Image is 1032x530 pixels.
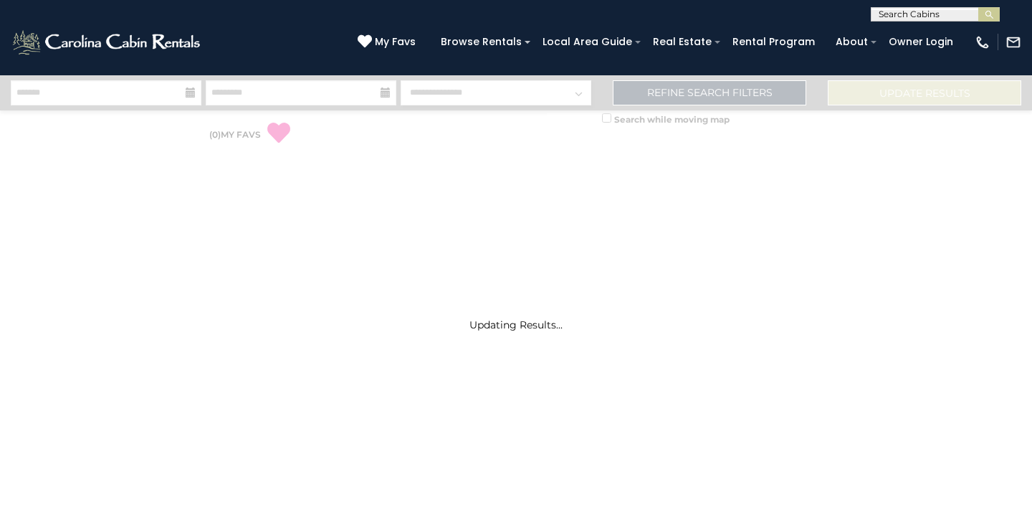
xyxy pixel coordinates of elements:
img: mail-regular-white.png [1005,34,1021,50]
img: phone-regular-white.png [975,34,990,50]
a: Owner Login [881,31,960,53]
a: Rental Program [725,31,822,53]
a: Local Area Guide [535,31,639,53]
span: My Favs [375,34,416,49]
img: White-1-2.png [11,28,204,57]
a: Real Estate [646,31,719,53]
a: My Favs [358,34,419,50]
a: Browse Rentals [434,31,529,53]
a: About [828,31,875,53]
